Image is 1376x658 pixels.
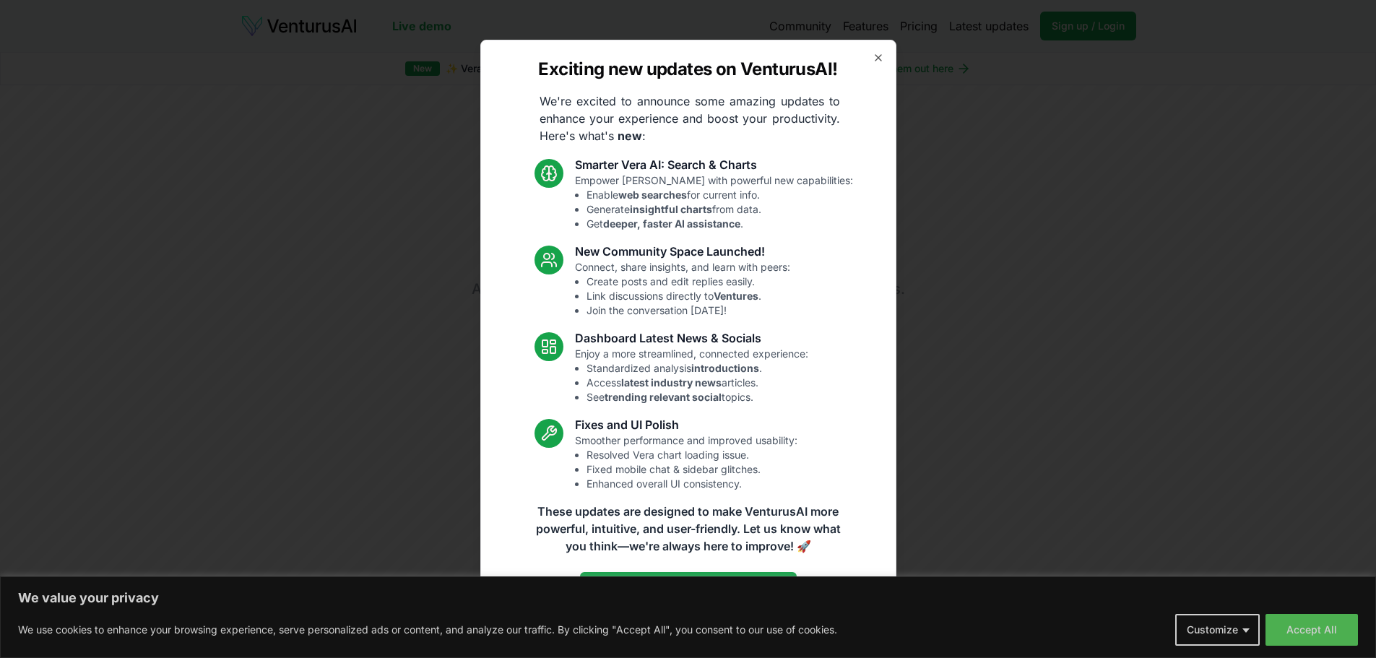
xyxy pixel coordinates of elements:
[618,189,687,201] strong: web searches
[575,347,808,404] p: Enjoy a more streamlined, connected experience:
[575,329,808,347] h3: Dashboard Latest News & Socials
[575,156,853,173] h3: Smarter Vera AI: Search & Charts
[587,390,808,404] li: See topics.
[527,503,850,555] p: These updates are designed to make VenturusAI more powerful, intuitive, and user-friendly. Let us...
[587,303,790,318] li: Join the conversation [DATE]!
[587,202,853,217] li: Generate from data.
[575,173,853,231] p: Empower [PERSON_NAME] with powerful new capabilities:
[575,260,790,318] p: Connect, share insights, and learn with peers:
[587,462,797,477] li: Fixed mobile chat & sidebar glitches.
[587,217,853,231] li: Get .
[587,289,790,303] li: Link discussions directly to .
[587,188,853,202] li: Enable for current info.
[605,391,722,403] strong: trending relevant social
[575,243,790,260] h3: New Community Space Launched!
[630,203,712,215] strong: insightful charts
[691,362,759,374] strong: introductions
[587,448,797,462] li: Resolved Vera chart loading issue.
[587,477,797,491] li: Enhanced overall UI consistency.
[575,416,797,433] h3: Fixes and UI Polish
[714,290,758,302] strong: Ventures
[538,58,837,81] h2: Exciting new updates on VenturusAI!
[603,217,740,230] strong: deeper, faster AI assistance
[621,376,722,389] strong: latest industry news
[528,92,852,144] p: We're excited to announce some amazing updates to enhance your experience and boost your producti...
[587,274,790,289] li: Create posts and edit replies easily.
[587,361,808,376] li: Standardized analysis .
[618,129,642,143] strong: new
[580,572,797,601] a: Read the full announcement on our blog!
[587,376,808,390] li: Access articles.
[575,433,797,491] p: Smoother performance and improved usability:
